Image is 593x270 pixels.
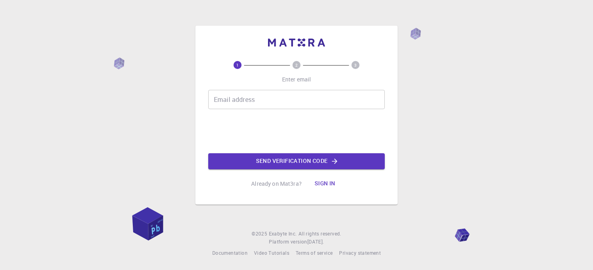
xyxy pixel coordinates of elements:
text: 3 [354,62,357,68]
text: 2 [295,62,298,68]
p: Enter email [282,75,311,83]
button: Sign in [308,176,342,192]
iframe: reCAPTCHA [236,116,357,147]
a: Exabyte Inc. [269,230,297,238]
span: Platform version [269,238,307,246]
span: Documentation [212,250,248,256]
span: [DATE] . [307,238,324,245]
p: Already on Mat3ra? [251,180,302,188]
button: Send verification code [208,153,385,169]
span: Exabyte Inc. [269,230,297,237]
a: Video Tutorials [254,249,289,257]
a: [DATE]. [307,238,324,246]
span: All rights reserved. [299,230,341,238]
span: © 2025 [252,230,268,238]
span: Privacy statement [339,250,381,256]
a: Documentation [212,249,248,257]
a: Terms of service [296,249,333,257]
a: Privacy statement [339,249,381,257]
span: Terms of service [296,250,333,256]
span: Video Tutorials [254,250,289,256]
text: 1 [236,62,239,68]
